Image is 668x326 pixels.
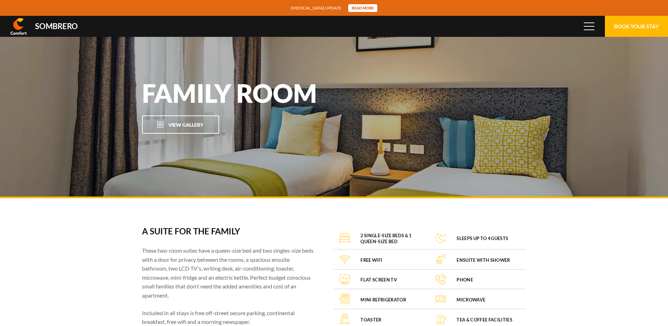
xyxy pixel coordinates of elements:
h4: Toaster [360,317,381,323]
h4: FREE WiFi [360,257,382,263]
span: Menu [584,22,594,30]
img: Ensuite with shower [436,254,446,265]
img: Phone [436,274,446,285]
h3: A suite for the family [142,226,315,236]
h4: Microwave [457,297,485,303]
img: Comfort Inn & Suites Sombrero [11,18,27,35]
img: 2 single-size beds & 1 queen-size bed [339,233,350,243]
h4: Sleeps up to 4 guests [457,235,508,241]
img: Flat screen TV [339,274,350,285]
img: Microwave [436,294,446,304]
img: Sleeps up to 4 guests [436,233,446,243]
div: Sombrero [35,22,78,30]
img: FREE WiFi [339,254,350,265]
h4: Tea & coffee facilities [457,317,512,323]
button: Menu [579,16,600,37]
h1: Family Room [142,80,335,106]
h4: 2 single-size beds & 1 queen-size bed [360,233,424,245]
span: View Gallery [168,122,203,128]
h4: Flat screen TV [360,277,397,283]
p: These two-room suites have a queen-size bed and two singles-size beds with a door for privacy bet... [142,246,315,300]
h4: Phone [457,277,473,283]
img: Toaster [339,314,350,324]
img: Tea & coffee facilities [436,314,446,324]
span: [MEDICAL_DATA] update [291,5,341,11]
button: View Gallery [142,115,219,134]
h4: Ensuite with shower [457,257,510,263]
h4: Mini Refrigerator [360,297,406,303]
button: Book Your Stay [605,16,668,37]
img: Open Gallery [157,121,164,128]
img: Mini Refrigerator [339,294,350,304]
